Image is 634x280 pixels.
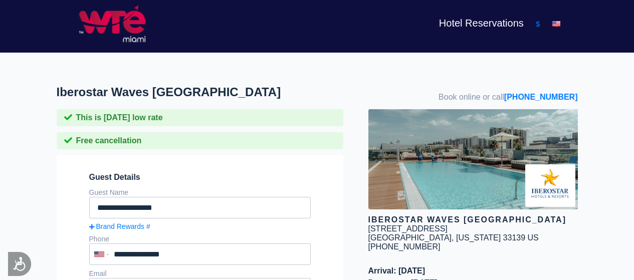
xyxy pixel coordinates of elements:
div: [STREET_ADDRESS] [368,224,448,233]
span: 33139 [503,233,526,242]
label: Guest Name [89,188,129,196]
label: Phone [89,235,109,243]
span: Arrival: [DATE] [368,266,578,275]
span: [US_STATE] [456,233,501,242]
img: hotel image [368,109,578,209]
span: Book online or call [439,93,577,102]
div: Iberostar Waves [GEOGRAPHIC_DATA] [368,215,578,224]
div: United States: +1 [90,244,111,264]
div: Free cancellation [57,132,343,149]
label: Email [89,269,107,277]
h1: Iberostar Waves [GEOGRAPHIC_DATA] [57,85,368,99]
a: Brand Rewards # [89,222,311,230]
img: wte-miami_logo.png [74,3,152,48]
div: [PHONE_NUMBER] [368,242,578,251]
a: [PHONE_NUMBER] [504,93,578,101]
img: Brand logo for Iberostar Waves Miami Beach [525,164,575,207]
li: Hotel Reservations [439,18,524,29]
a: $ [536,20,540,28]
span: Guest Details [89,173,311,182]
span: US [528,233,539,242]
span: [GEOGRAPHIC_DATA], [368,233,454,242]
div: This is [DATE] low rate [57,109,343,126]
